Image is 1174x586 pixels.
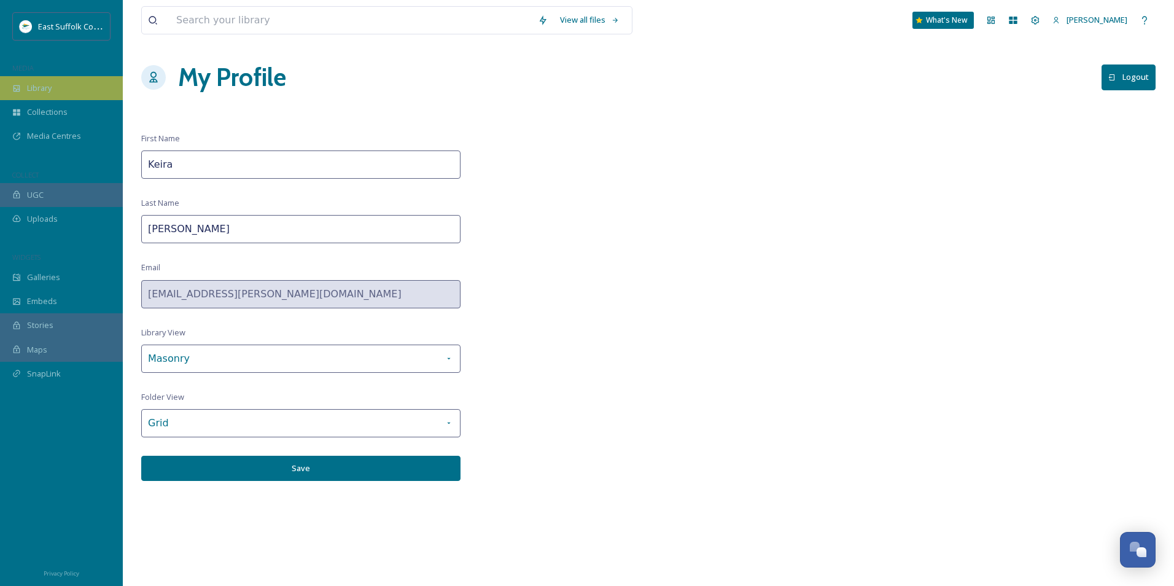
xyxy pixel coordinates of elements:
[554,8,626,32] a: View all files
[44,565,79,580] a: Privacy Policy
[1067,14,1127,25] span: [PERSON_NAME]
[12,252,41,262] span: WIDGETS
[20,20,32,33] img: ESC%20Logo.png
[38,20,111,32] span: East Suffolk Council
[27,106,68,118] span: Collections
[141,215,461,243] input: Last
[141,327,185,338] span: Library View
[12,170,39,179] span: COLLECT
[12,63,34,72] span: MEDIA
[1120,532,1156,568] button: Open Chat
[27,82,52,94] span: Library
[141,345,461,373] div: Masonry
[141,197,179,209] span: Last Name
[27,295,57,307] span: Embeds
[27,272,60,283] span: Galleries
[170,7,532,34] input: Search your library
[44,569,79,577] span: Privacy Policy
[141,409,461,437] div: Grid
[27,368,61,380] span: SnapLink
[141,262,160,273] span: Email
[1102,64,1156,90] button: Logout
[141,150,461,179] input: First
[178,59,286,96] h1: My Profile
[27,189,44,201] span: UGC
[27,213,58,225] span: Uploads
[27,130,81,142] span: Media Centres
[27,319,53,331] span: Stories
[141,391,184,403] span: Folder View
[141,133,180,144] span: First Name
[27,344,47,356] span: Maps
[141,456,461,481] button: Save
[912,12,974,29] a: What's New
[1046,8,1133,32] a: [PERSON_NAME]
